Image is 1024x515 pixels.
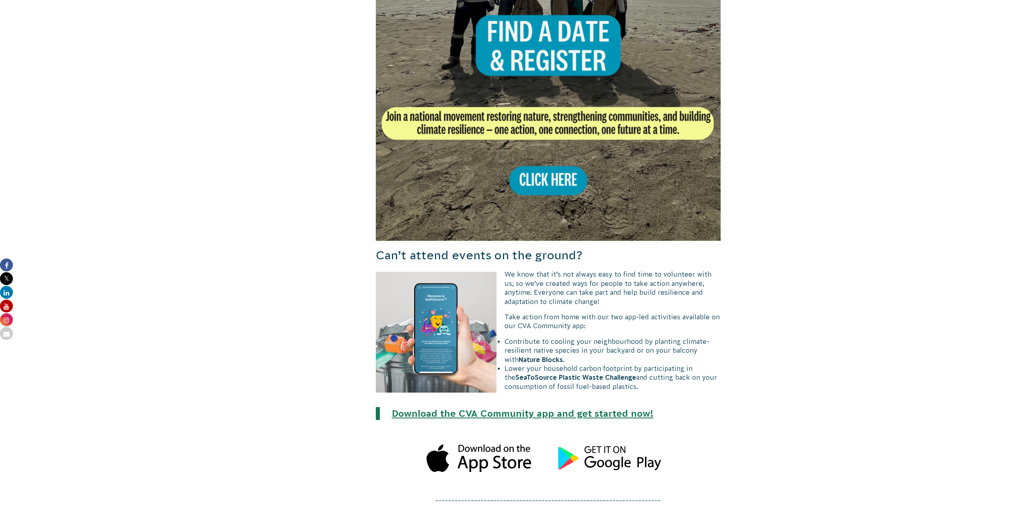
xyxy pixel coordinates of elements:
[376,493,721,502] p: ______________________________________________________________________
[384,337,721,364] li: Contribute to cooling your neighbourhood by planting climate-resilient native species in your bac...
[376,312,721,331] p: Take action from home with our two app-led activities available on our CVA Community app:
[376,270,721,306] p: We know that it’s not always easy to find time to volunteer with us, so we’ve created ways for pe...
[515,374,636,381] strong: SeaToSource Plastic Waste Challenge
[384,364,721,391] li: Lower your household carbon footprint by participating in the and cutting back on your consumptio...
[519,356,563,363] strong: Nature Blocks
[392,408,653,419] a: Download the CVA Community app and get started now!
[376,247,721,264] h3: Can’t attend events on the ground?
